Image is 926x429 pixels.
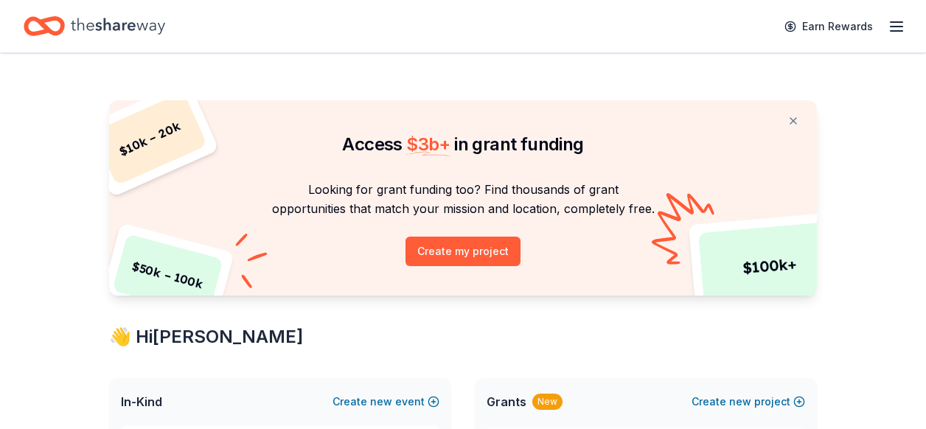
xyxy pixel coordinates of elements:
[109,325,817,349] div: 👋 Hi [PERSON_NAME]
[127,180,799,219] p: Looking for grant funding too? Find thousands of grant opportunities that match your mission and ...
[532,394,563,410] div: New
[692,393,805,411] button: Createnewproject
[487,393,526,411] span: Grants
[342,133,583,155] span: Access in grant funding
[370,393,392,411] span: new
[405,237,521,266] button: Create my project
[121,393,162,411] span: In-Kind
[406,133,450,155] span: $ 3b +
[24,9,165,43] a: Home
[776,13,882,40] a: Earn Rewards
[729,393,751,411] span: new
[333,393,439,411] button: Createnewevent
[93,91,208,186] div: $ 10k – 20k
